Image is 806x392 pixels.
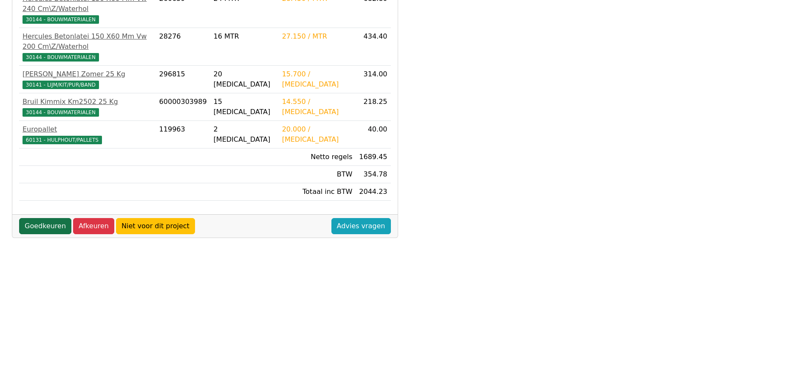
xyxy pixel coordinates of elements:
a: Niet voor dit project [116,218,195,234]
td: 354.78 [356,166,390,183]
div: 16 MTR [214,31,275,42]
div: 15.700 / [MEDICAL_DATA] [282,69,353,90]
span: 30144 - BOUWMATERIALEN [23,53,99,62]
td: 434.40 [356,28,390,66]
td: BTW [279,166,356,183]
a: Bruil Kimmix Km2502 25 Kg30144 - BOUWMATERIALEN [23,97,153,117]
div: 27.150 / MTR [282,31,353,42]
span: 30141 - LIJM/KIT/PUR/BAND [23,81,99,89]
td: 28276 [156,28,210,66]
a: Advies vragen [331,218,391,234]
td: 1689.45 [356,148,390,166]
span: 60131 - HULPHOUT/PALLETS [23,136,102,144]
div: 15 [MEDICAL_DATA] [214,97,275,117]
td: 40.00 [356,121,390,148]
td: 218.25 [356,93,390,121]
td: Totaal inc BTW [279,183,356,201]
div: 14.550 / [MEDICAL_DATA] [282,97,353,117]
td: 296815 [156,66,210,93]
td: 119963 [156,121,210,148]
div: 20.000 / [MEDICAL_DATA] [282,124,353,145]
a: Goedkeuren [19,218,71,234]
div: Europallet [23,124,153,134]
td: Netto regels [279,148,356,166]
span: 30144 - BOUWMATERIALEN [23,108,99,117]
a: [PERSON_NAME] Zomer 25 Kg30141 - LIJM/KIT/PUR/BAND [23,69,153,90]
td: 2044.23 [356,183,390,201]
div: 20 [MEDICAL_DATA] [214,69,275,90]
a: Afkeuren [73,218,114,234]
td: 314.00 [356,66,390,93]
div: [PERSON_NAME] Zomer 25 Kg [23,69,153,79]
td: 60000303989 [156,93,210,121]
a: Hercules Betonlatei 150 X60 Mm Vw 200 Cm\Z/Waterhol30144 - BOUWMATERIALEN [23,31,153,62]
span: 30144 - BOUWMATERIALEN [23,15,99,24]
a: Europallet60131 - HULPHOUT/PALLETS [23,124,153,145]
div: Hercules Betonlatei 150 X60 Mm Vw 200 Cm\Z/Waterhol [23,31,153,52]
div: Bruil Kimmix Km2502 25 Kg [23,97,153,107]
div: 2 [MEDICAL_DATA] [214,124,275,145]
